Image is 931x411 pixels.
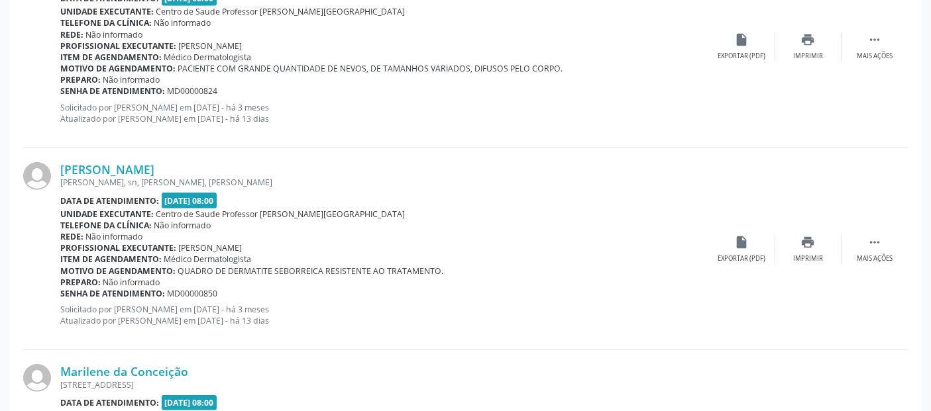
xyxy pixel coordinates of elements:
[60,265,176,277] b: Motivo de agendamento:
[103,74,160,85] span: Não informado
[168,288,218,299] span: MD00000850
[60,220,152,231] b: Telefone da clínica:
[162,193,217,208] span: [DATE] 08:00
[164,52,252,63] span: Médico Dermatologista
[801,235,816,250] i: print
[867,32,882,47] i: 
[793,52,823,61] div: Imprimir
[86,29,143,40] span: Não informado
[178,265,444,277] span: QUADRO DE DERMATITE SEBORREICA RESISTENTE AO TRATAMENTO.
[179,242,243,253] span: [PERSON_NAME]
[718,52,766,61] div: Exportar (PDF)
[801,32,816,47] i: print
[178,63,563,74] span: PACIENTE COM GRANDE QUANTIDADE DE NEVOS, DE TAMANHOS VARIADOS, DIFUSOS PELO CORPO.
[60,364,188,379] a: Marilene da Conceição
[793,254,823,263] div: Imprimir
[60,208,154,220] b: Unidade executante:
[23,162,51,190] img: img
[60,288,165,299] b: Senha de atendimento:
[60,162,154,177] a: [PERSON_NAME]
[86,231,143,242] span: Não informado
[60,177,709,188] div: [PERSON_NAME], sn, [PERSON_NAME], [PERSON_NAME]
[154,220,211,231] span: Não informado
[162,395,217,410] span: [DATE] 08:00
[60,379,709,390] div: [STREET_ADDRESS]
[60,40,176,52] b: Profissional executante:
[60,277,101,288] b: Preparo:
[23,364,51,392] img: img
[60,231,83,242] b: Rede:
[156,6,406,17] span: Centro de Saude Professor [PERSON_NAME][GEOGRAPHIC_DATA]
[60,74,101,85] b: Preparo:
[60,397,159,408] b: Data de atendimento:
[60,52,162,63] b: Item de agendamento:
[164,253,252,265] span: Médico Dermatologista
[867,235,882,250] i: 
[103,277,160,288] span: Não informado
[60,17,152,28] b: Telefone da clínica:
[156,208,406,220] span: Centro de Saude Professor [PERSON_NAME][GEOGRAPHIC_DATA]
[60,29,83,40] b: Rede:
[60,195,159,206] b: Data de atendimento:
[179,40,243,52] span: [PERSON_NAME]
[168,85,218,97] span: MD00000824
[154,17,211,28] span: Não informado
[718,254,766,263] div: Exportar (PDF)
[857,52,893,61] div: Mais ações
[60,304,709,326] p: Solicitado por [PERSON_NAME] em [DATE] - há 3 meses Atualizado por [PERSON_NAME] em [DATE] - há 1...
[60,85,165,97] b: Senha de atendimento:
[60,242,176,253] b: Profissional executante:
[60,253,162,265] b: Item de agendamento:
[60,102,709,124] p: Solicitado por [PERSON_NAME] em [DATE] - há 3 meses Atualizado por [PERSON_NAME] em [DATE] - há 1...
[857,254,893,263] div: Mais ações
[735,32,749,47] i: insert_drive_file
[60,6,154,17] b: Unidade executante:
[735,235,749,250] i: insert_drive_file
[60,63,176,74] b: Motivo de agendamento:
